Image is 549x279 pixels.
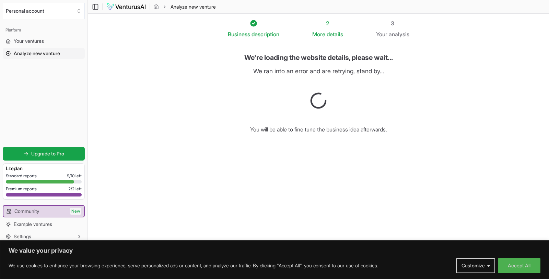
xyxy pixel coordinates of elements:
button: Select an organization [3,3,85,19]
p: We value your privacy [9,246,540,255]
h6: You will be able to fine tune the business idea afterwards. [250,125,387,134]
a: Example ventures [3,219,85,230]
div: 2 [312,19,343,27]
span: Example ventures [14,221,52,228]
span: Community [14,208,39,215]
span: More [312,30,325,38]
span: New [70,208,81,215]
button: Customize [456,258,495,273]
span: Standard reports [6,173,37,179]
nav: breadcrumb [153,3,216,10]
h3: Lite plan [6,165,82,172]
button: Accept All [498,258,540,273]
span: analysis [389,31,409,38]
a: Upgrade to Pro [3,147,85,161]
h6: We're loading the website details, please wait... [244,53,393,62]
div: Platform [3,25,85,36]
span: Business [228,30,250,38]
a: Analyze new venture [3,48,85,59]
span: Premium reports [6,186,37,192]
span: Analyze new venture [171,3,216,10]
span: Your [376,30,387,38]
span: Analyze new venture [14,50,60,57]
a: CommunityNew [3,206,84,217]
span: description [252,31,279,38]
span: Settings [14,233,31,240]
p: We use cookies to enhance your browsing experience, serve personalized ads or content, and analyz... [9,262,378,270]
span: Upgrade to Pro [31,150,64,157]
h6: We ran into an error and are retrying, stand by... [253,66,384,76]
span: 9 / 10 left [67,173,82,179]
a: Your ventures [3,36,85,47]
span: Your ventures [14,38,44,45]
div: 3 [376,19,409,27]
button: Settings [3,231,85,242]
span: 2 / 2 left [68,186,82,192]
img: logo [106,3,146,11]
span: details [327,31,343,38]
